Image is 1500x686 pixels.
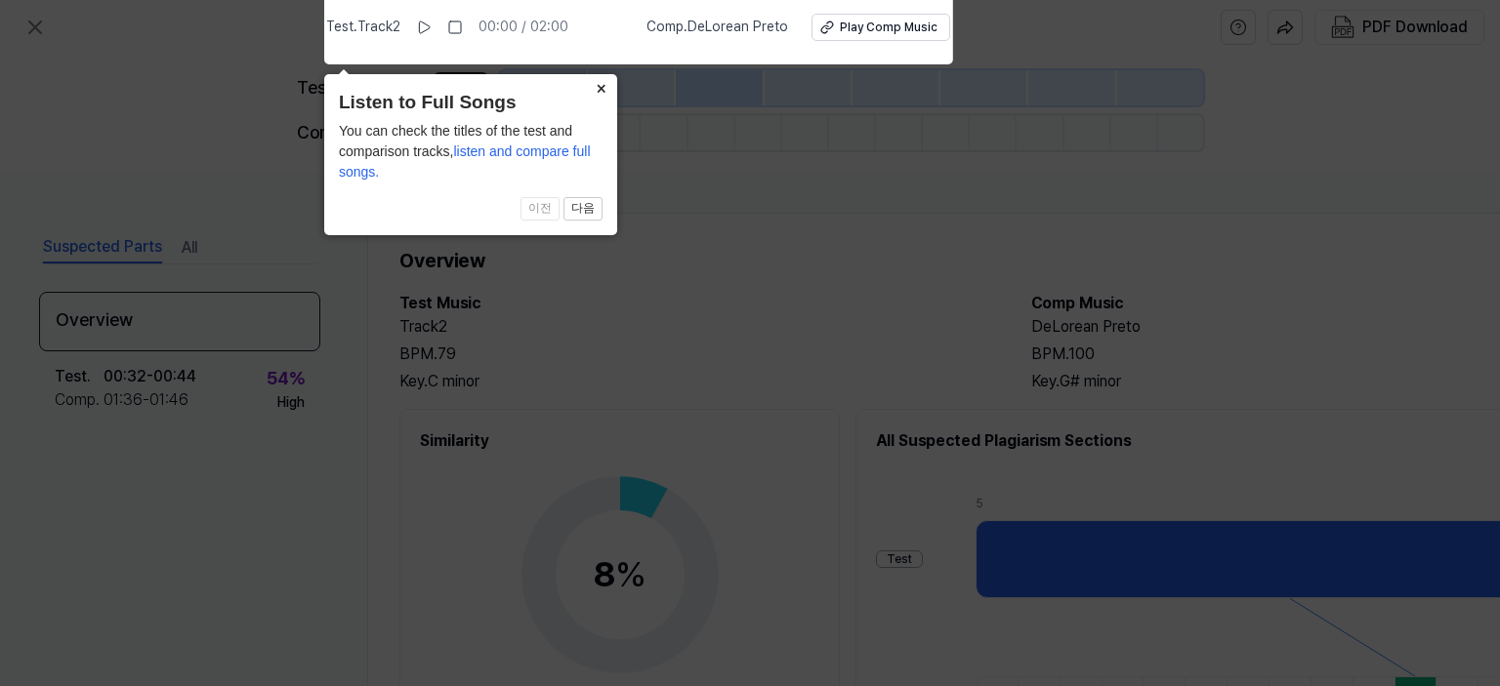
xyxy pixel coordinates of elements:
button: Close [586,74,617,101]
div: You can check the titles of the test and comparison tracks, [339,121,603,182]
span: listen and compare full songs. [339,143,591,180]
div: 00:00 / 02:00 [479,18,568,37]
button: 다음 [563,197,603,221]
button: Play Comp Music [812,14,950,41]
span: Comp . DeLorean Preto [646,18,788,37]
div: Play Comp Music [840,20,937,36]
span: Test . Track2 [326,18,400,37]
header: Listen to Full Songs [339,89,603,117]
